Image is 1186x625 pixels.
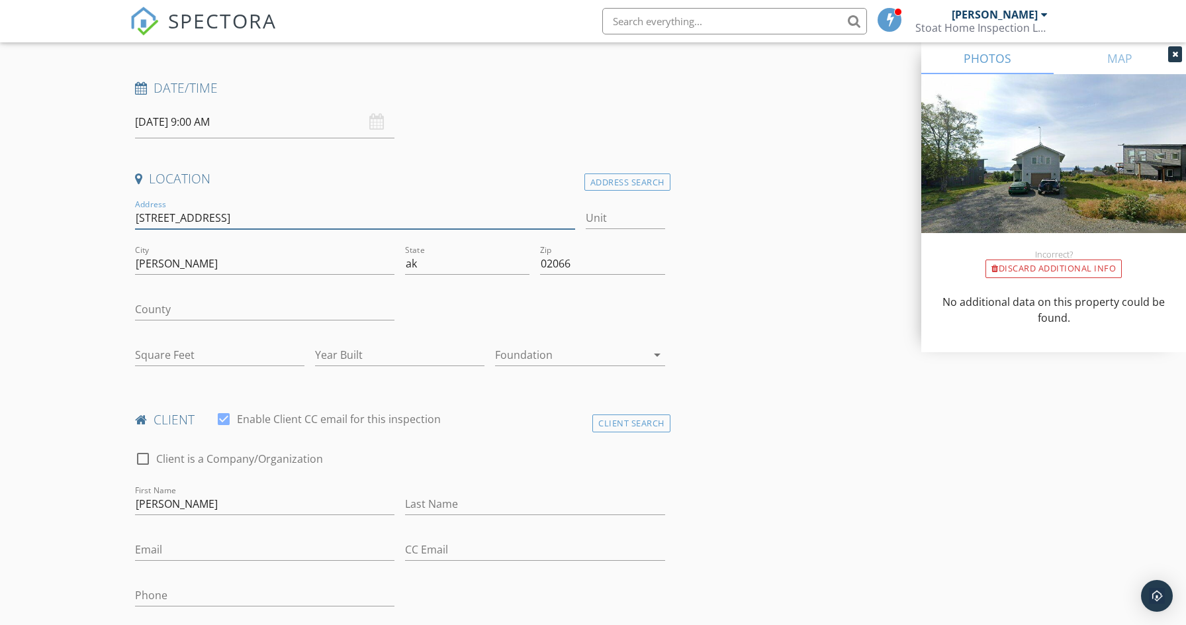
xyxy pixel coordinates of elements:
label: Enable Client CC email for this inspection [237,412,441,426]
i: arrow_drop_down [649,347,665,363]
img: The Best Home Inspection Software - Spectora [130,7,159,36]
div: Incorrect? [921,249,1186,260]
input: Select date [135,106,394,138]
h4: client [135,411,665,428]
label: Client is a Company/Organization [156,452,323,465]
h4: Location [135,170,665,187]
div: Stoat Home Inspection LLC [915,21,1048,34]
a: MAP [1054,42,1186,74]
div: Open Intercom Messenger [1141,580,1173,612]
div: Client Search [592,414,670,432]
div: Address Search [584,173,670,191]
div: [PERSON_NAME] [952,8,1038,21]
a: SPECTORA [130,18,277,46]
p: No additional data on this property could be found. [937,294,1170,326]
span: SPECTORA [168,7,277,34]
div: Discard Additional info [985,260,1122,278]
a: PHOTOS [921,42,1054,74]
img: streetview [921,74,1186,265]
input: Search everything... [602,8,867,34]
h4: Date/Time [135,79,665,97]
